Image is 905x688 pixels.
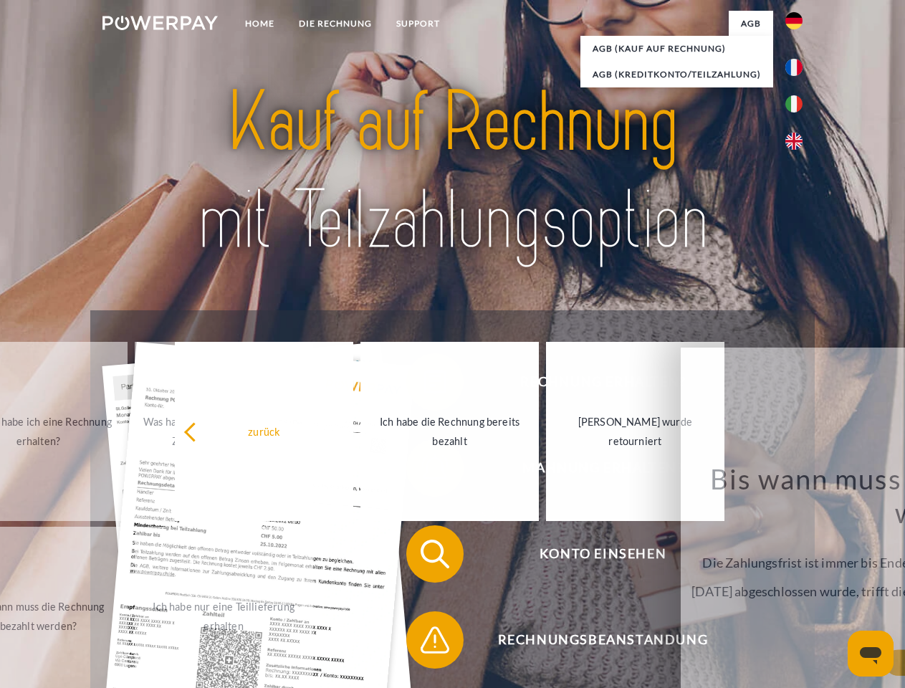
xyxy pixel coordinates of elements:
[785,59,803,76] img: fr
[233,11,287,37] a: Home
[729,11,773,37] a: agb
[785,133,803,150] img: en
[580,36,773,62] a: AGB (Kauf auf Rechnung)
[406,611,779,669] button: Rechnungsbeanstandung
[369,412,530,451] div: Ich habe die Rechnung bereits bezahlt
[417,622,453,658] img: qb_warning.svg
[384,11,452,37] a: SUPPORT
[183,421,345,441] div: zurück
[785,95,803,113] img: it
[406,525,779,583] button: Konto einsehen
[135,342,313,521] a: Was habe ich noch offen, ist meine Zahlung eingegangen?
[427,611,778,669] span: Rechnungsbeanstandung
[555,412,716,451] div: [PERSON_NAME] wurde retourniert
[287,11,384,37] a: DIE RECHNUNG
[417,536,453,572] img: qb_search.svg
[102,16,218,30] img: logo-powerpay-white.svg
[427,525,778,583] span: Konto einsehen
[143,597,305,636] div: Ich habe nur eine Teillieferung erhalten
[580,62,773,87] a: AGB (Kreditkonto/Teilzahlung)
[143,412,305,451] div: Was habe ich noch offen, ist meine Zahlung eingegangen?
[137,69,768,274] img: title-powerpay_de.svg
[785,12,803,29] img: de
[848,631,894,677] iframe: Schaltfläche zum Öffnen des Messaging-Fensters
